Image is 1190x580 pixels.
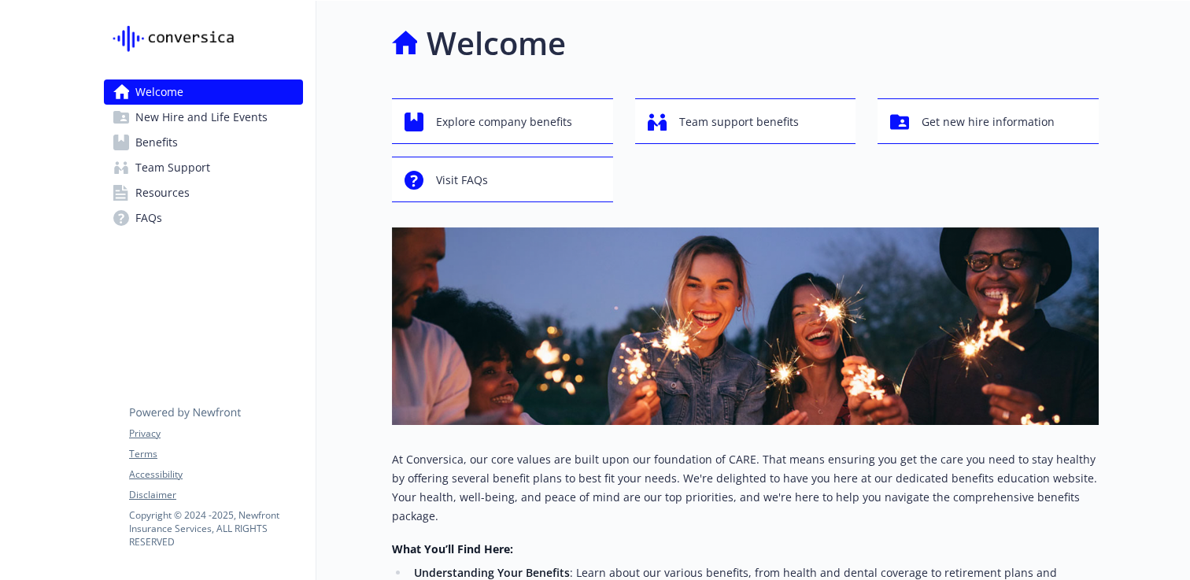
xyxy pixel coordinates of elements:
[392,227,1099,425] img: overview page banner
[922,107,1055,137] span: Get new hire information
[104,155,303,180] a: Team Support
[436,107,572,137] span: Explore company benefits
[392,157,613,202] button: Visit FAQs
[129,467,302,482] a: Accessibility
[392,541,513,556] strong: What You’ll Find Here:
[129,488,302,502] a: Disclaimer
[135,130,178,155] span: Benefits
[129,508,302,549] p: Copyright © 2024 - 2025 , Newfront Insurance Services, ALL RIGHTS RESERVED
[135,205,162,231] span: FAQs
[878,98,1099,144] button: Get new hire information
[104,105,303,130] a: New Hire and Life Events
[104,79,303,105] a: Welcome
[129,427,302,441] a: Privacy
[392,98,613,144] button: Explore company benefits
[392,450,1099,526] p: At Conversica, our core values are built upon our foundation of CARE. That means ensuring you get...
[135,105,268,130] span: New Hire and Life Events
[135,79,183,105] span: Welcome
[104,130,303,155] a: Benefits
[135,155,210,180] span: Team Support
[436,165,488,195] span: Visit FAQs
[129,447,302,461] a: Terms
[679,107,799,137] span: Team support benefits
[104,180,303,205] a: Resources
[135,180,190,205] span: Resources
[104,205,303,231] a: FAQs
[427,20,566,67] h1: Welcome
[635,98,856,144] button: Team support benefits
[414,565,570,580] strong: Understanding Your Benefits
